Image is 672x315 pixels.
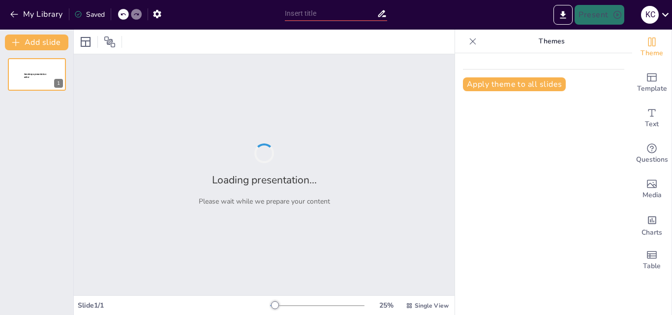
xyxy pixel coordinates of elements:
span: Table [643,261,661,272]
div: Add text boxes [632,101,672,136]
p: Please wait while we prepare your content [199,197,330,206]
p: Themes [481,30,622,53]
span: Template [637,83,667,94]
button: k C [641,5,659,25]
div: Add ready made slides [632,65,672,101]
div: 25 % [374,301,398,310]
span: Charts [641,227,662,238]
span: Position [104,36,116,48]
div: 1 [54,79,63,88]
button: Export to PowerPoint [553,5,573,25]
div: Add images, graphics, shapes or video [632,172,672,207]
div: Add charts and graphs [632,207,672,243]
div: Layout [78,34,93,50]
span: Questions [636,154,668,165]
span: Sendsteps presentation editor [24,73,46,78]
h2: Loading presentation... [212,173,317,187]
div: Get real-time input from your audience [632,136,672,172]
button: My Library [7,6,67,22]
span: Media [642,190,662,201]
span: Single View [415,302,449,310]
div: Slide 1 / 1 [78,301,270,310]
button: Add slide [5,35,68,50]
div: 1 [8,58,66,91]
span: Text [645,119,659,130]
div: Add a table [632,243,672,278]
button: Apply theme to all slides [463,77,566,91]
button: Present [575,5,624,25]
div: Change the overall theme [632,30,672,65]
div: Saved [74,10,105,19]
input: Insert title [285,6,377,21]
span: Theme [641,48,663,59]
div: k C [641,6,659,24]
